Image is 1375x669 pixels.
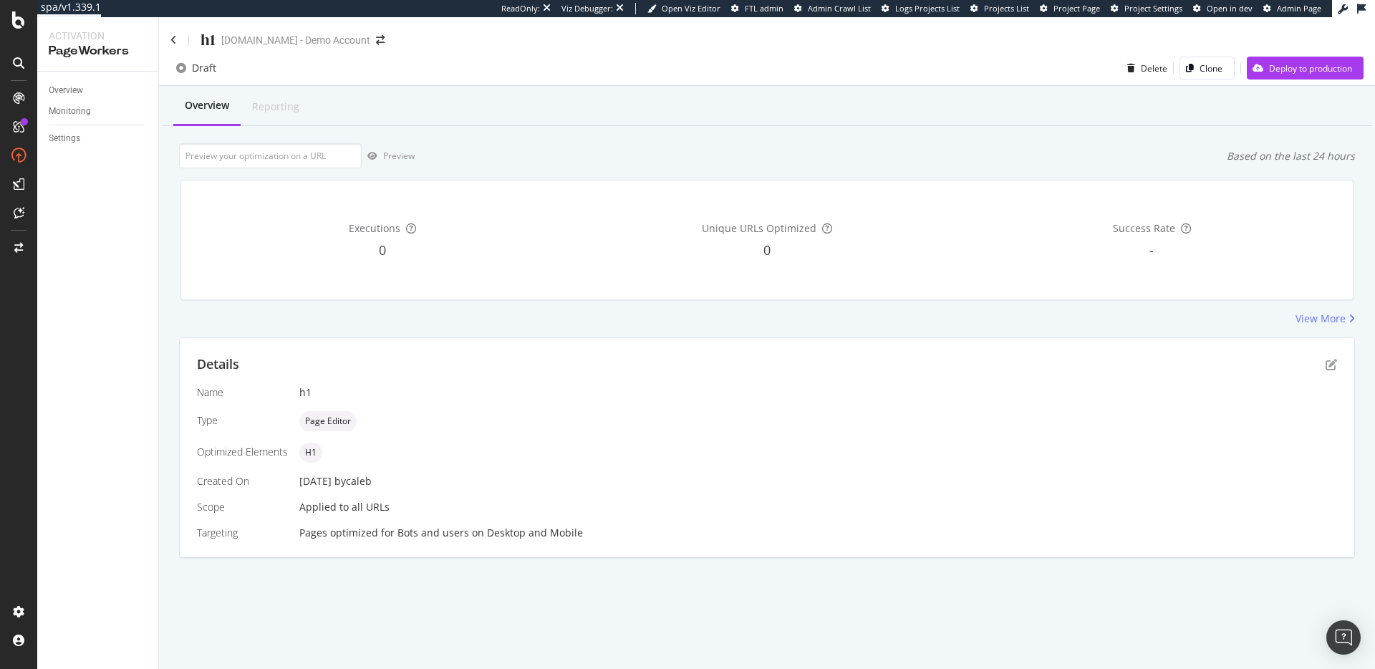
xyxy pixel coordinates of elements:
a: Click to go back [170,35,177,45]
div: neutral label [299,443,322,463]
div: Applied to all URLs [197,385,1337,540]
div: h1 [299,385,1337,400]
div: [DOMAIN_NAME] - Demo Account [221,33,370,47]
div: Settings [49,131,80,146]
div: Overview [185,98,229,112]
div: Targeting [197,526,288,540]
div: Delete [1141,62,1167,74]
div: Desktop and Mobile [487,526,583,540]
a: Settings [49,131,148,146]
div: Based on the last 24 hours [1227,149,1355,163]
div: Viz Debugger: [561,3,613,14]
a: Overview [49,83,148,98]
button: Clone [1179,57,1235,80]
div: Pages optimized for on [299,526,1337,540]
span: Admin Crawl List [808,3,871,14]
a: Admin Crawl List [794,3,871,14]
div: Open Intercom Messenger [1326,620,1361,655]
div: arrow-right-arrow-left [376,35,385,45]
span: 0 [379,241,386,259]
a: Project Settings [1111,3,1182,14]
span: H1 [305,448,317,457]
div: View More [1296,312,1346,326]
div: Monitoring [49,104,91,119]
div: PageWorkers [49,43,147,59]
div: by caleb [334,474,372,488]
span: Open in dev [1207,3,1253,14]
a: Open in dev [1193,3,1253,14]
span: Unique URLs Optimized [702,221,816,235]
span: Open Viz Editor [662,3,720,14]
div: Preview [383,150,415,162]
span: FTL admin [745,3,783,14]
input: Preview your optimization on a URL [179,143,362,168]
span: Executions [349,221,400,235]
a: Monitoring [49,104,148,119]
div: Scope [197,500,288,514]
div: Activation [49,29,147,43]
div: Overview [49,83,83,98]
span: Project Settings [1124,3,1182,14]
a: Projects List [970,3,1029,14]
span: Logs Projects List [895,3,960,14]
button: Preview [362,145,415,168]
button: Delete [1121,57,1167,80]
a: Admin Page [1263,3,1321,14]
a: View More [1296,312,1355,326]
div: Bots and users [397,526,469,540]
div: Optimized Elements [197,445,288,459]
span: Success Rate [1113,221,1175,235]
span: - [1149,241,1154,259]
div: Name [197,385,288,400]
div: ReadOnly: [501,3,540,14]
button: Deploy to production [1247,57,1364,80]
a: FTL admin [731,3,783,14]
a: Project Page [1040,3,1100,14]
a: Logs Projects List [882,3,960,14]
span: Admin Page [1277,3,1321,14]
div: Reporting [252,100,299,114]
span: Page Editor [305,417,351,425]
div: Type [197,413,288,428]
div: neutral label [299,411,357,431]
div: Details [197,355,239,374]
div: Deploy to production [1269,62,1352,74]
div: Created On [197,474,288,488]
span: 0 [763,241,771,259]
div: Draft [192,61,216,75]
span: Project Page [1053,3,1100,14]
div: [DATE] [299,474,1337,488]
span: Projects List [984,3,1029,14]
div: Clone [1200,62,1222,74]
div: h1 [201,29,216,51]
a: Open Viz Editor [647,3,720,14]
div: pen-to-square [1326,359,1337,370]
